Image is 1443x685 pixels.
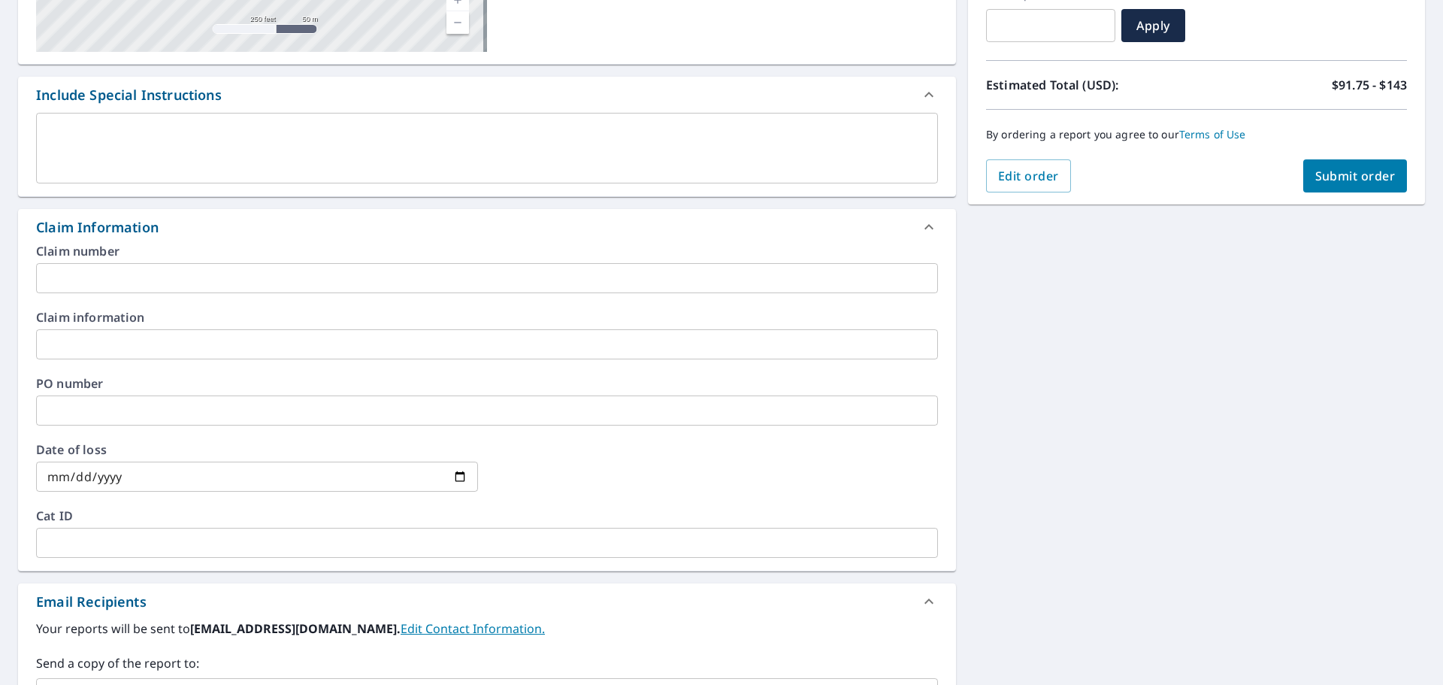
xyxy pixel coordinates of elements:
[986,128,1407,141] p: By ordering a report you agree to our
[998,168,1059,184] span: Edit order
[18,583,956,620] div: Email Recipients
[190,620,401,637] b: [EMAIL_ADDRESS][DOMAIN_NAME].
[36,654,938,672] label: Send a copy of the report to:
[986,76,1196,94] p: Estimated Total (USD):
[36,245,938,257] label: Claim number
[36,377,938,389] label: PO number
[18,209,956,245] div: Claim Information
[986,159,1071,192] button: Edit order
[36,620,938,638] label: Your reports will be sent to
[1315,168,1396,184] span: Submit order
[36,444,478,456] label: Date of loss
[36,311,938,323] label: Claim information
[1303,159,1408,192] button: Submit order
[446,11,469,34] a: Current Level 17, Zoom Out
[36,217,159,238] div: Claim Information
[36,510,938,522] label: Cat ID
[36,592,147,612] div: Email Recipients
[36,85,222,105] div: Include Special Instructions
[1121,9,1185,42] button: Apply
[401,620,545,637] a: EditContactInfo
[18,77,956,113] div: Include Special Instructions
[1179,127,1246,141] a: Terms of Use
[1332,76,1407,94] p: $91.75 - $143
[1133,17,1173,34] span: Apply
